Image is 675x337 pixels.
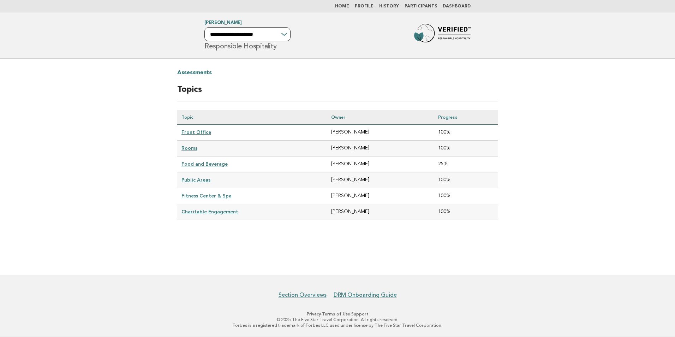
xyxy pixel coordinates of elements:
[307,312,321,317] a: Privacy
[405,4,437,8] a: Participants
[327,110,434,125] th: Owner
[434,140,498,156] td: 100%
[434,156,498,172] td: 25%
[434,124,498,140] td: 100%
[177,110,327,125] th: Topic
[181,193,232,199] a: Fitness Center & Spa
[334,291,397,298] a: DRM Onboarding Guide
[327,156,434,172] td: [PERSON_NAME]
[181,161,228,167] a: Food and Beverage
[379,4,399,8] a: History
[327,124,434,140] td: [PERSON_NAME]
[181,177,210,183] a: Public Areas
[279,291,327,298] a: Section Overviews
[177,84,498,101] h2: Topics
[181,209,238,214] a: Charitable Engagement
[335,4,349,8] a: Home
[351,312,369,317] a: Support
[434,172,498,188] td: 100%
[327,172,434,188] td: [PERSON_NAME]
[181,129,211,135] a: Front Office
[355,4,374,8] a: Profile
[434,110,498,125] th: Progress
[327,140,434,156] td: [PERSON_NAME]
[434,188,498,204] td: 100%
[414,24,471,47] img: Forbes Travel Guide
[121,317,554,323] p: © 2025 The Five Star Travel Corporation. All rights reserved.
[322,312,350,317] a: Terms of Use
[327,188,434,204] td: [PERSON_NAME]
[204,21,291,50] h1: Responsible Hospitality
[181,145,197,151] a: Rooms
[443,4,471,8] a: Dashboard
[204,20,242,25] a: [PERSON_NAME]
[177,67,212,78] a: Assessments
[434,204,498,220] td: 100%
[121,323,554,328] p: Forbes is a registered trademark of Forbes LLC used under license by The Five Star Travel Corpora...
[327,204,434,220] td: [PERSON_NAME]
[121,311,554,317] p: · ·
